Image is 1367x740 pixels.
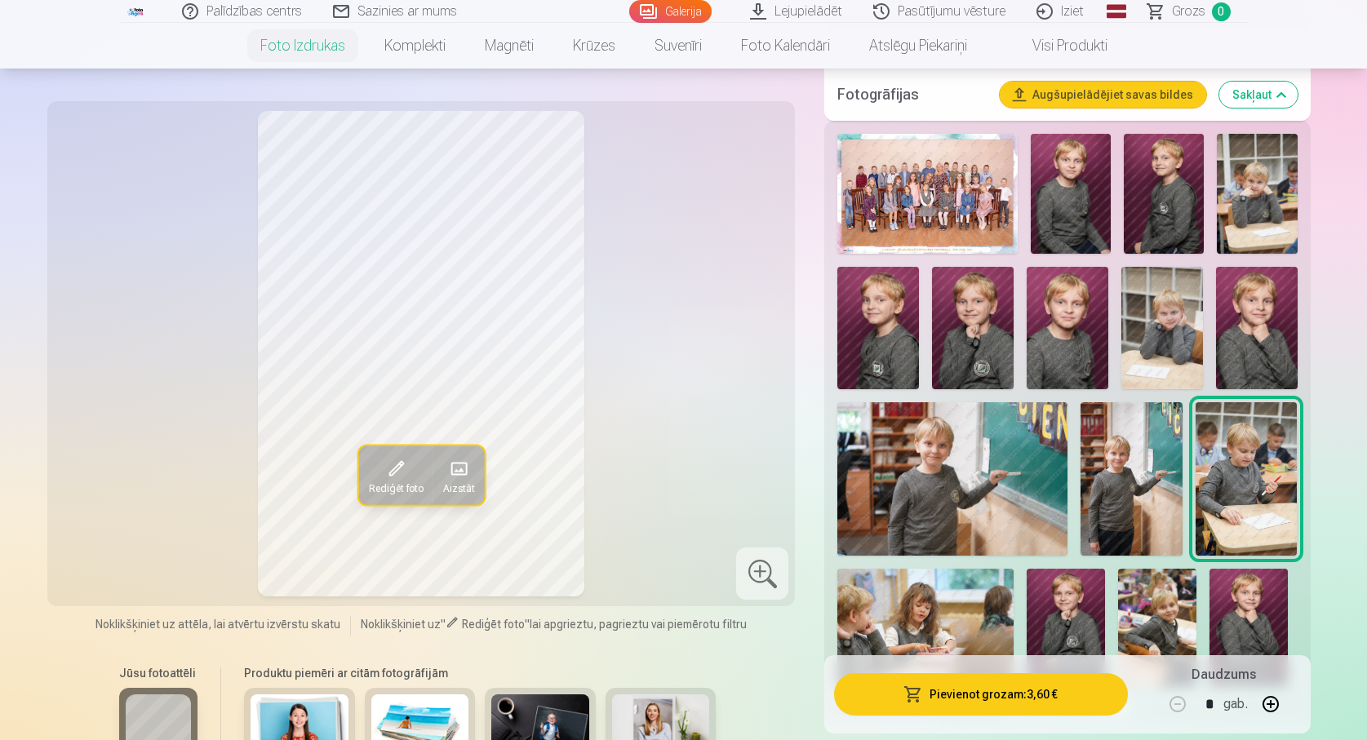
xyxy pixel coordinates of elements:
a: Atslēgu piekariņi [850,23,987,69]
button: Pievienot grozam:3,60 € [834,673,1127,716]
span: Rediģēt foto [462,618,525,631]
h6: Produktu piemēri ar citām fotogrāfijām [237,665,722,681]
span: Aizstāt [442,481,474,494]
a: Magnēti [465,23,553,69]
a: Komplekti [365,23,465,69]
h6: Jūsu fotoattēli [119,665,198,681]
button: Sakļaut [1219,82,1298,108]
button: Aizstāt [433,445,484,504]
span: Noklikšķiniet uz [361,618,441,631]
button: Augšupielādējiet savas bildes [1000,82,1206,108]
a: Foto kalendāri [721,23,850,69]
a: Foto izdrukas [241,23,365,69]
a: Krūzes [553,23,635,69]
span: Rediģēt foto [368,481,423,494]
span: " [525,618,530,631]
img: /fa1 [127,7,145,16]
a: Suvenīri [635,23,721,69]
a: Visi produkti [987,23,1127,69]
span: 0 [1212,2,1231,21]
span: Noklikšķiniet uz attēla, lai atvērtu izvērstu skatu [95,616,340,632]
h5: Fotogrāfijas [837,83,986,106]
h5: Daudzums [1192,665,1256,685]
button: Rediģēt foto [358,445,433,504]
span: lai apgrieztu, pagrieztu vai piemērotu filtru [530,618,747,631]
div: gab. [1223,685,1248,724]
span: Grozs [1172,2,1205,21]
span: " [441,618,446,631]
